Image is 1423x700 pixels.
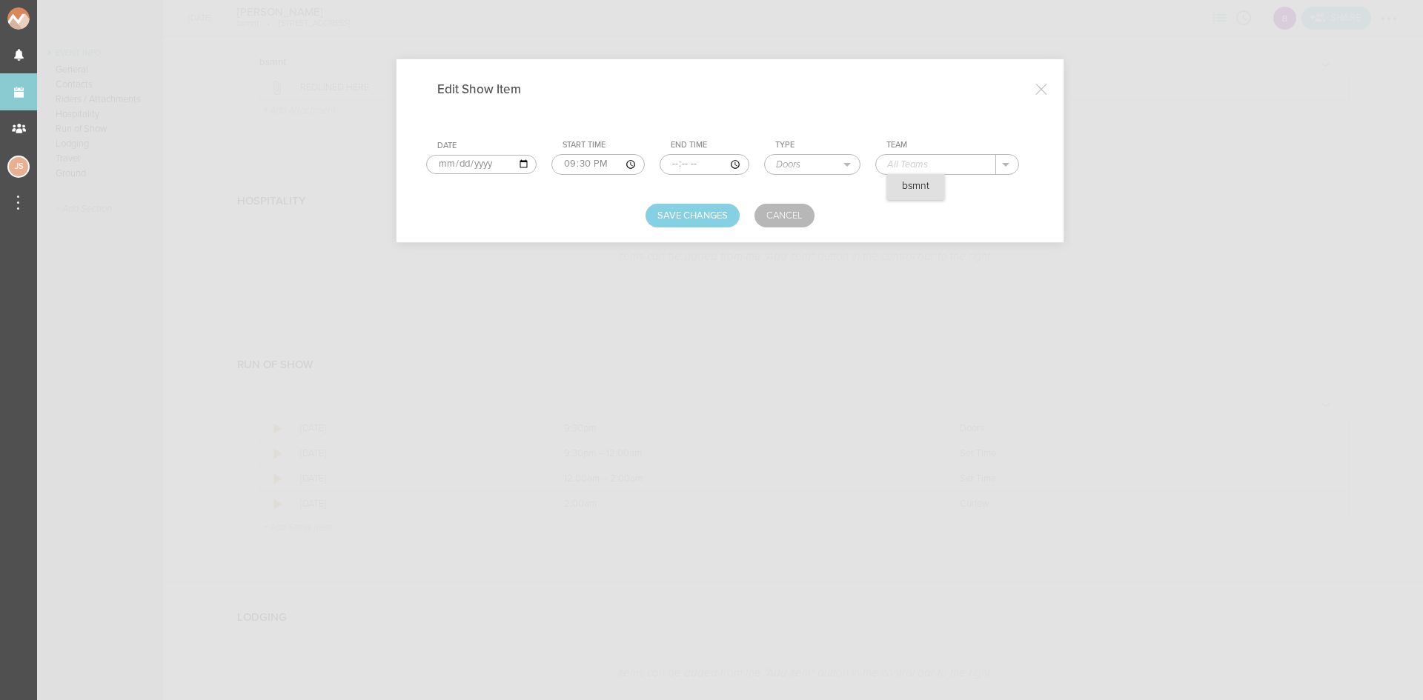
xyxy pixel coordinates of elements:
[754,204,815,227] a: Cancel
[437,141,537,151] div: Date
[996,155,1018,174] button: .
[437,81,543,97] h4: Edit Show Item
[563,140,644,150] div: Start Time
[671,140,749,150] div: End Time
[705,10,756,20] p: Note Added!
[7,156,30,178] div: Jessica Smith
[646,204,740,227] button: Save Changes
[886,140,1019,150] div: Team
[876,155,996,174] input: All Teams
[902,180,929,192] p: bsmnt
[7,7,91,30] img: NOMAD
[775,140,860,150] div: Type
